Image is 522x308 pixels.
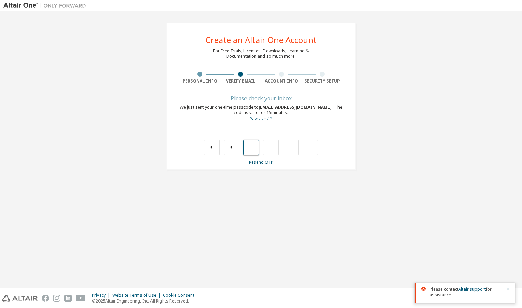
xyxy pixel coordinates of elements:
p: © 2025 Altair Engineering, Inc. All Rights Reserved. [92,298,198,304]
img: instagram.svg [53,295,60,302]
div: We just sent your one-time passcode to . The code is valid for 15 minutes. [179,104,343,121]
div: Please check your inbox [179,96,343,100]
img: facebook.svg [42,295,49,302]
img: altair_logo.svg [2,295,38,302]
img: Altair One [3,2,90,9]
div: Security Setup [302,78,343,84]
img: linkedin.svg [64,295,72,302]
img: youtube.svg [76,295,86,302]
div: Account Info [261,78,302,84]
a: Go back to the registration form [250,116,272,121]
span: [EMAIL_ADDRESS][DOMAIN_NAME] [259,104,333,110]
a: Altair support [458,286,486,292]
div: Website Terms of Use [112,293,163,298]
div: Create an Altair One Account [206,36,317,44]
a: Resend OTP [249,159,273,165]
span: Please contact for assistance. [430,287,501,298]
div: Privacy [92,293,112,298]
div: Personal Info [179,78,220,84]
div: For Free Trials, Licenses, Downloads, Learning & Documentation and so much more. [213,48,309,59]
div: Verify Email [220,78,261,84]
div: Cookie Consent [163,293,198,298]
